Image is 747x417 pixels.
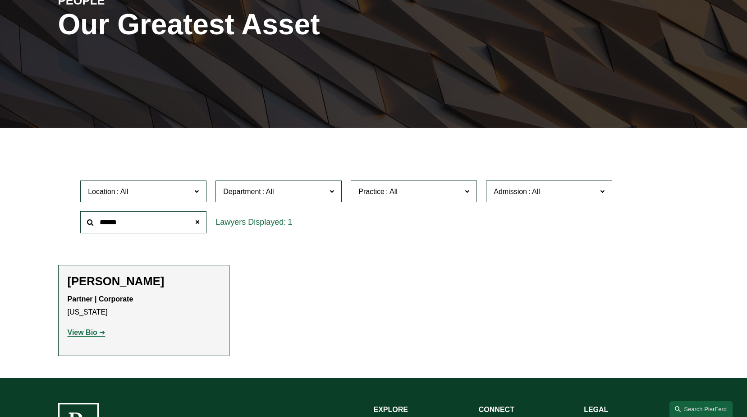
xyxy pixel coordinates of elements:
[68,293,220,319] p: [US_STATE]
[88,188,115,195] span: Location
[288,218,292,227] span: 1
[58,8,479,41] h1: Our Greatest Asset
[479,406,514,413] strong: CONNECT
[68,329,105,336] a: View Bio
[68,295,133,303] strong: Partner | Corporate
[223,188,261,195] span: Department
[494,188,527,195] span: Admission
[358,188,385,195] span: Practice
[68,274,220,288] h2: [PERSON_NAME]
[68,329,97,336] strong: View Bio
[374,406,408,413] strong: EXPLORE
[584,406,608,413] strong: LEGAL
[669,401,733,417] a: Search this site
